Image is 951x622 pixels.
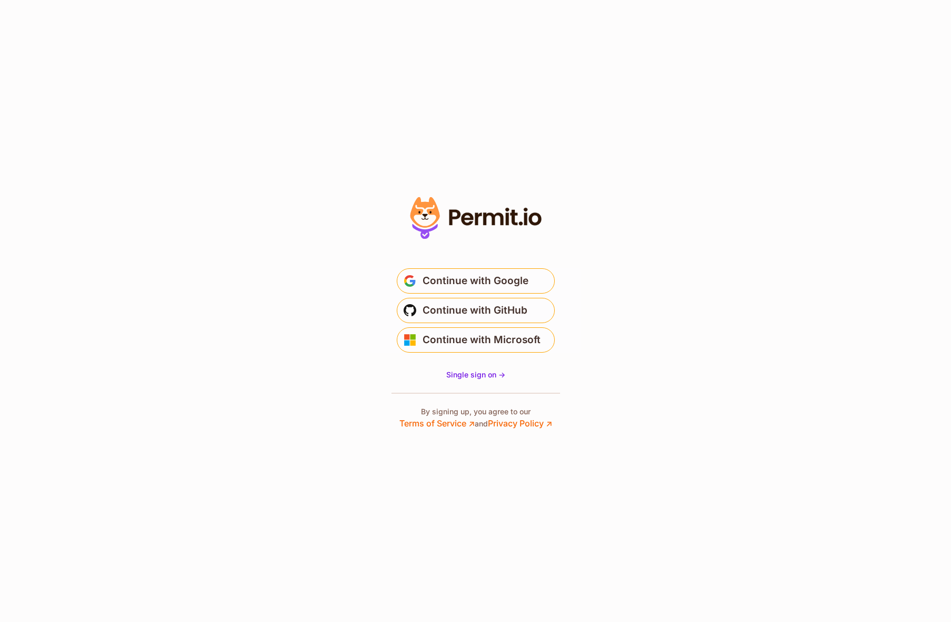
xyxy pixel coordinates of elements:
span: Continue with Microsoft [423,332,541,348]
a: Privacy Policy ↗ [488,418,552,429]
button: Continue with Microsoft [397,327,555,353]
button: Continue with GitHub [397,298,555,323]
span: Single sign on -> [446,370,505,379]
p: By signing up, you agree to our and [399,406,552,430]
button: Continue with Google [397,268,555,294]
span: Continue with Google [423,273,528,289]
a: Single sign on -> [446,370,505,380]
a: Terms of Service ↗ [399,418,475,429]
span: Continue with GitHub [423,302,527,319]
